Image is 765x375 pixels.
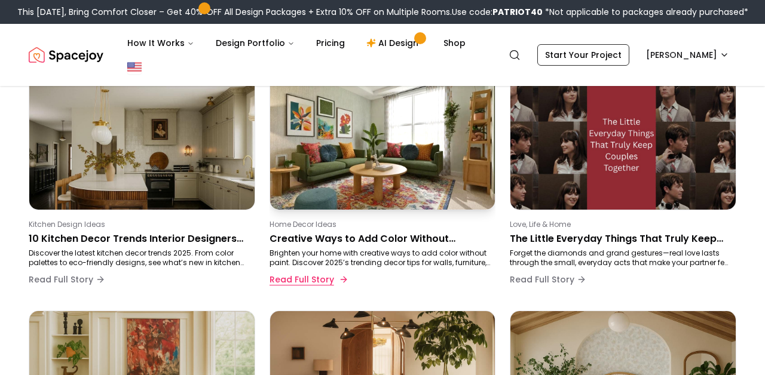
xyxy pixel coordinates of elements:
[29,268,105,291] button: Read Full Story
[29,43,103,67] img: Spacejoy Logo
[270,232,491,246] p: Creative Ways to Add Color Without Painting Walls in [DATE]
[29,75,255,210] img: 10 Kitchen Decor Trends Interior Designers Love for 2025
[127,60,142,74] img: United States
[452,6,543,18] span: Use code:
[307,31,354,55] a: Pricing
[270,248,491,268] p: Brighten your home with creative ways to add color without paint. Discover 2025’s trending decor ...
[29,74,255,296] a: 10 Kitchen Decor Trends Interior Designers Love for 2025Kitchen Design Ideas10 Kitchen Decor Tren...
[537,44,629,66] a: Start Your Project
[29,43,103,67] a: Spacejoy
[510,75,736,210] img: The Little Everyday Things That Truly Keep Couples Together
[492,6,543,18] b: PATRIOT40
[118,31,475,55] nav: Main
[270,268,346,291] button: Read Full Story
[29,232,250,246] p: 10 Kitchen Decor Trends Interior Designers Love for 2025
[270,74,496,296] a: Creative Ways to Add Color Without Painting Walls in 2025Home Decor IdeasCreative Ways to Add Col...
[206,31,304,55] button: Design Portfolio
[510,268,586,291] button: Read Full Story
[510,220,732,229] p: Love, Life & Home
[29,220,250,229] p: Kitchen Design Ideas
[510,232,732,246] p: The Little Everyday Things That Truly Keep Couples Together
[434,31,475,55] a: Shop
[270,75,495,210] img: Creative Ways to Add Color Without Painting Walls in 2025
[639,44,736,66] button: [PERSON_NAME]
[510,248,732,268] p: Forget the diamonds and grand gestures—real love lasts through the small, everyday acts that make...
[17,6,748,18] div: This [DATE], Bring Comfort Closer – Get 40% OFF All Design Packages + Extra 10% OFF on Multiple R...
[29,24,736,86] nav: Global
[29,248,250,268] p: Discover the latest kitchen decor trends 2025. From color palettes to eco-friendly designs, see w...
[543,6,748,18] span: *Not applicable to packages already purchased*
[270,220,491,229] p: Home Decor Ideas
[118,31,204,55] button: How It Works
[357,31,432,55] a: AI Design
[510,74,736,296] a: The Little Everyday Things That Truly Keep Couples TogetherLove, Life & HomeThe Little Everyday T...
